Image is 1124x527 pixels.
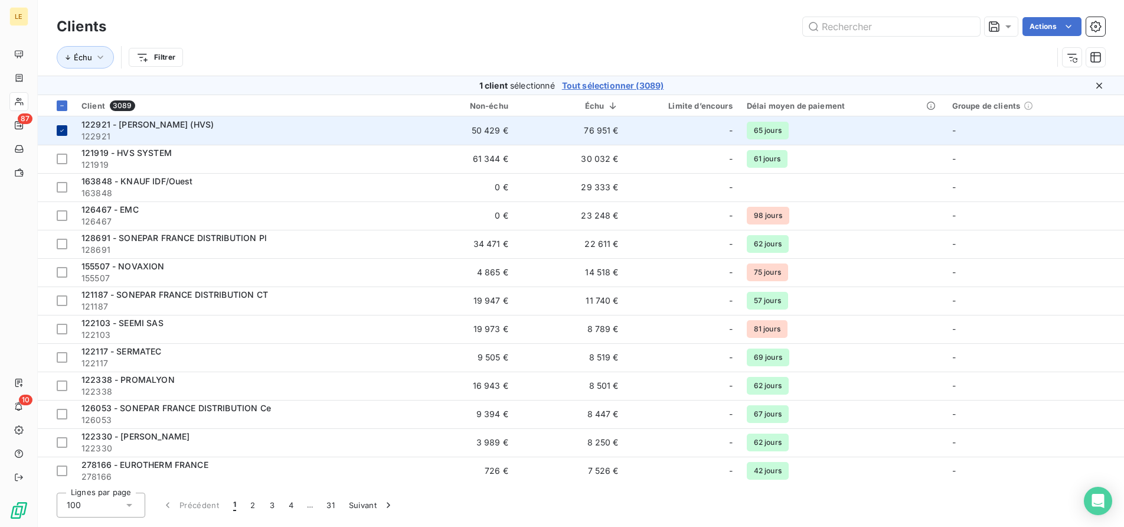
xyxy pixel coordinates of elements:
span: - [729,238,733,250]
td: 50 429 € [405,116,515,145]
td: 0 € [405,201,515,230]
span: - [952,437,956,447]
span: 62 jours [747,434,789,451]
td: 30 032 € [515,145,626,173]
span: 100 [67,499,81,511]
h3: Clients [57,16,106,37]
span: 121919 - HVS SYSTEM [81,148,172,158]
button: Échu [57,46,114,69]
div: LE [9,7,28,26]
td: 14 518 € [515,258,626,287]
span: Client [81,101,105,110]
span: 128691 [81,244,398,256]
span: Groupe de clients [952,101,1021,110]
span: 87 [18,113,32,124]
span: 1 client [479,80,508,90]
td: 61 344 € [405,145,515,173]
button: 4 [282,493,300,518]
button: Actions [1022,17,1081,36]
span: - [952,295,956,305]
span: 10 [19,395,32,405]
td: 8 789 € [515,315,626,343]
span: 42 jours [747,462,789,480]
div: Limite d’encours [633,101,733,110]
span: 155507 - NOVAXION [81,261,165,271]
td: 34 471 € [405,230,515,258]
td: 8 447 € [515,400,626,428]
span: - [729,125,733,136]
span: - [952,154,956,164]
td: 19 973 € [405,315,515,343]
span: 57 jours [747,292,788,310]
td: 23 248 € [515,201,626,230]
div: Échu [522,101,619,110]
span: - [952,182,956,192]
span: - [729,380,733,392]
span: - [729,153,733,165]
button: Suivant [342,493,401,518]
span: 67 jours [747,405,789,423]
span: 69 jours [747,349,789,366]
span: 122338 - PROMALYON [81,375,175,385]
span: 122921 - [PERSON_NAME] (HVS) [81,119,214,129]
td: 7 526 € [515,457,626,485]
td: 22 611 € [515,230,626,258]
button: 2 [243,493,262,518]
td: 11 740 € [515,287,626,315]
div: Non-échu [412,101,508,110]
span: 126467 - EMC [81,204,139,214]
span: - [729,465,733,477]
td: 726 € [405,457,515,485]
td: 29 333 € [515,173,626,201]
td: 19 947 € [405,287,515,315]
span: - [952,380,956,391]
div: Open Intercom Messenger [1084,487,1112,515]
span: 98 jours [747,207,789,225]
span: - [952,466,956,476]
span: 122330 [81,443,398,454]
span: 61 jours [747,150,788,168]
td: 0 € [405,173,515,201]
span: 163848 [81,187,398,199]
span: 62 jours [747,235,789,253]
span: 65 jours [747,122,789,139]
span: 122103 [81,329,398,341]
span: - [952,239,956,249]
button: 1 [226,493,243,518]
button: 3 [263,493,282,518]
span: 122103 - SEEMI SAS [81,318,164,328]
div: Délai moyen de paiement [747,101,938,110]
span: 81 jours [747,320,788,338]
button: Filtrer [129,48,183,67]
input: Rechercher [803,17,980,36]
span: - [729,295,733,307]
span: Échu [74,53,92,62]
span: 126053 [81,414,398,426]
span: 3089 [110,100,135,111]
span: 1 [233,499,236,511]
span: 122921 [81,131,398,142]
span: - [952,267,956,277]
span: - [729,181,733,193]
td: 9 505 € [405,343,515,372]
span: 163848 - KNAUF IDF/Ouest [81,176,193,186]
button: 31 [319,493,342,518]
span: 122117 [81,357,398,369]
span: 122117 - SERMATEC [81,346,162,356]
span: 126053 - SONEPAR FRANCE DISTRIBUTION Ce [81,403,271,413]
span: - [729,352,733,363]
td: 3 989 € [405,428,515,457]
span: - [729,437,733,448]
button: Précédent [155,493,226,518]
span: - [729,323,733,335]
span: 122330 - [PERSON_NAME] [81,431,189,441]
span: 62 jours [747,377,789,395]
span: 128691 - SONEPAR FRANCE DISTRIBUTION Pl [81,233,267,243]
span: sélectionné [510,80,555,90]
span: - [729,266,733,278]
td: 4 865 € [405,258,515,287]
span: 278166 [81,471,398,483]
span: 121187 [81,301,398,313]
span: 126467 [81,216,398,227]
span: - [952,324,956,334]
